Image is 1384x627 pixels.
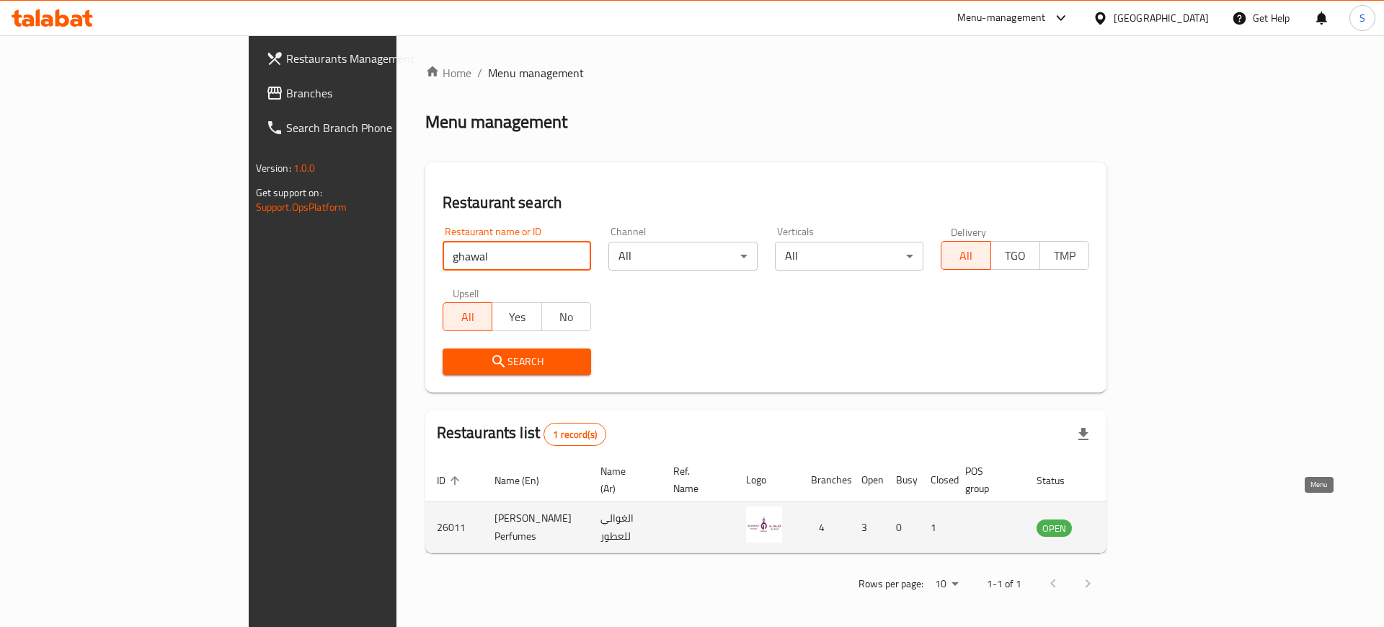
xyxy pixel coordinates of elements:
[488,64,584,82] span: Menu management
[443,302,492,331] button: All
[443,348,591,375] button: Search
[850,502,884,553] td: 3
[256,159,291,177] span: Version:
[859,575,923,593] p: Rows per page:
[919,502,954,553] td: 1
[544,428,605,442] span: 1 record(s)
[477,64,482,82] li: /
[286,119,469,136] span: Search Branch Phone
[884,458,919,502] th: Busy
[941,241,990,270] button: All
[799,502,850,553] td: 4
[453,288,479,298] label: Upsell
[254,76,480,110] a: Branches
[850,458,884,502] th: Open
[957,9,1046,27] div: Menu-management
[483,502,589,553] td: [PERSON_NAME] Perfumes
[544,423,606,446] div: Total records count
[425,110,567,133] h2: Menu management
[541,302,591,331] button: No
[254,110,480,145] a: Search Branch Phone
[498,307,536,328] span: Yes
[1359,10,1365,26] span: S
[589,502,662,553] td: الغوالي للعطور
[1046,245,1083,266] span: TMP
[987,575,1021,593] p: 1-1 of 1
[286,50,469,67] span: Restaurants Management
[997,245,1034,266] span: TGO
[437,472,464,489] span: ID
[286,84,469,102] span: Branches
[256,183,322,202] span: Get support on:
[494,472,558,489] span: Name (En)
[443,242,591,271] input: Search for restaurant name or ID..
[799,458,850,502] th: Branches
[1039,241,1089,270] button: TMP
[449,307,487,328] span: All
[919,458,954,502] th: Closed
[990,241,1040,270] button: TGO
[673,462,717,497] span: Ref. Name
[1066,417,1101,452] div: Export file
[600,462,644,497] span: Name (Ar)
[951,227,987,237] label: Delivery
[929,574,964,595] div: Rows per page:
[492,302,541,331] button: Yes
[256,198,347,216] a: Support.OpsPlatform
[1037,520,1072,537] span: OPEN
[443,192,1090,214] h2: Restaurant search
[293,159,316,177] span: 1.0.0
[548,307,585,328] span: No
[425,458,1150,553] table: enhanced table
[965,462,1008,497] span: POS group
[1101,458,1150,502] th: Action
[1114,10,1209,26] div: [GEOGRAPHIC_DATA]
[608,242,757,271] div: All
[746,507,782,543] img: Al Ghawaly Perfumes
[1037,472,1083,489] span: Status
[884,502,919,553] td: 0
[454,353,580,371] span: Search
[1037,519,1072,537] div: OPEN
[947,245,985,266] span: All
[254,41,480,76] a: Restaurants Management
[425,64,1107,82] nav: breadcrumb
[735,458,799,502] th: Logo
[775,242,923,271] div: All
[437,422,606,446] h2: Restaurants list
